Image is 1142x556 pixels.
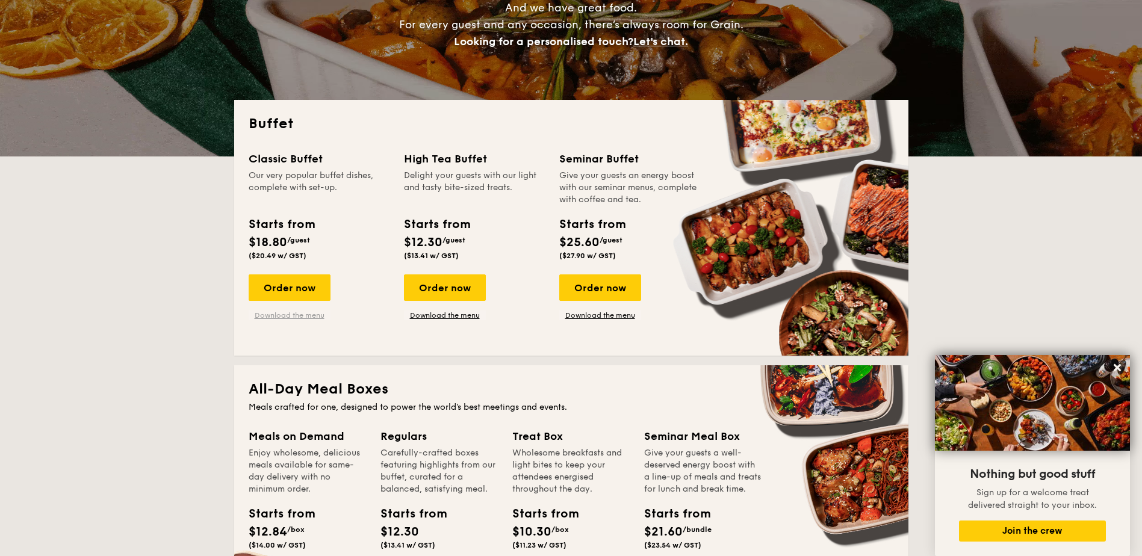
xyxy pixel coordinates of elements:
[683,525,712,534] span: /bundle
[559,310,641,320] a: Download the menu
[404,235,442,250] span: $12.30
[559,215,625,233] div: Starts from
[559,235,600,250] span: $25.60
[644,525,683,539] span: $21.60
[512,505,566,523] div: Starts from
[249,401,894,413] div: Meals crafted for one, designed to power the world's best meetings and events.
[404,274,486,301] div: Order now
[644,447,762,495] div: Give your guests a well-deserved energy boost with a line-up of meals and treats for lunch and br...
[600,236,622,244] span: /guest
[249,252,306,260] span: ($20.49 w/ GST)
[512,525,551,539] span: $10.30
[442,236,465,244] span: /guest
[399,1,743,48] span: And we have great food. For every guest and any occasion, there’s always room for Grain.
[249,525,287,539] span: $12.84
[644,505,698,523] div: Starts from
[249,150,389,167] div: Classic Buffet
[559,170,700,206] div: Give your guests an energy boost with our seminar menus, complete with coffee and tea.
[249,274,330,301] div: Order now
[249,215,314,233] div: Starts from
[249,541,306,549] span: ($14.00 w/ GST)
[404,310,486,320] a: Download the menu
[249,505,303,523] div: Starts from
[559,274,641,301] div: Order now
[249,310,330,320] a: Download the menu
[959,520,1106,542] button: Join the crew
[380,541,435,549] span: ($13.41 w/ GST)
[935,355,1130,451] img: DSC07876-Edit02-Large.jpeg
[644,541,701,549] span: ($23.54 w/ GST)
[970,467,1095,481] span: Nothing but good stuff
[559,252,616,260] span: ($27.90 w/ GST)
[1108,358,1127,377] button: Close
[454,35,633,48] span: Looking for a personalised touch?
[633,35,688,48] span: Let's chat.
[512,428,630,445] div: Treat Box
[249,114,894,134] h2: Buffet
[551,525,569,534] span: /box
[249,380,894,399] h2: All-Day Meal Boxes
[512,447,630,495] div: Wholesome breakfasts and light bites to keep your attendees energised throughout the day.
[380,525,419,539] span: $12.30
[968,487,1097,510] span: Sign up for a welcome treat delivered straight to your inbox.
[380,447,498,495] div: Carefully-crafted boxes featuring highlights from our buffet, curated for a balanced, satisfying ...
[249,235,287,250] span: $18.80
[404,150,545,167] div: High Tea Buffet
[404,170,545,206] div: Delight your guests with our light and tasty bite-sized treats.
[287,236,310,244] span: /guest
[404,215,470,233] div: Starts from
[559,150,700,167] div: Seminar Buffet
[287,525,305,534] span: /box
[512,541,566,549] span: ($11.23 w/ GST)
[380,428,498,445] div: Regulars
[249,447,366,495] div: Enjoy wholesome, delicious meals available for same-day delivery with no minimum order.
[249,428,366,445] div: Meals on Demand
[404,252,459,260] span: ($13.41 w/ GST)
[249,170,389,206] div: Our very popular buffet dishes, complete with set-up.
[644,428,762,445] div: Seminar Meal Box
[380,505,435,523] div: Starts from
